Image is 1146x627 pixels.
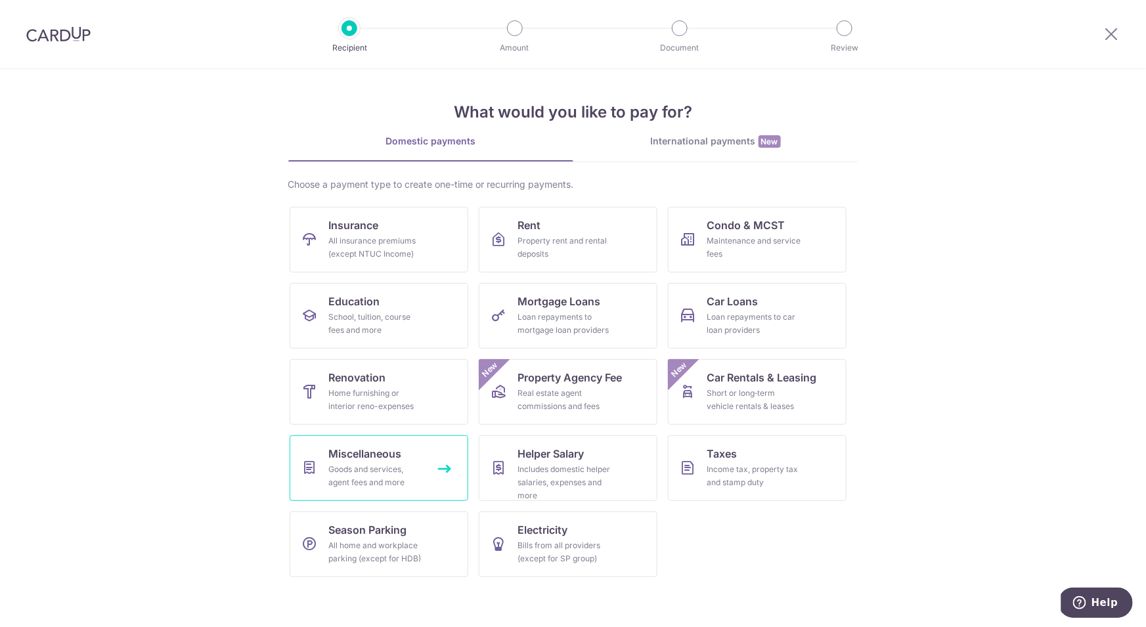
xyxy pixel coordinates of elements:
[479,511,657,577] a: ElectricityBills from all providers (except for SP group)
[329,463,424,489] div: Goods and services, agent fees and more
[668,435,847,501] a: TaxesIncome tax, property tax and stamp duty
[573,135,858,148] div: International payments
[518,293,601,309] span: Mortgage Loans
[30,9,57,21] span: Help
[329,370,386,385] span: Renovation
[707,446,738,462] span: Taxes
[329,234,424,261] div: All insurance premiums (except NTUC Income)
[518,539,613,565] div: Bills from all providers (except for SP group)
[290,283,468,349] a: EducationSchool, tuition, course fees and more
[796,41,893,54] p: Review
[518,463,613,502] div: Includes domestic helper salaries, expenses and more
[518,234,613,261] div: Property rent and rental deposits
[466,41,563,54] p: Amount
[288,178,858,191] div: Choose a payment type to create one-time or recurring payments.
[329,217,379,233] span: Insurance
[329,293,380,309] span: Education
[668,359,690,381] span: New
[301,41,398,54] p: Recipient
[759,135,781,148] span: New
[668,283,847,349] a: Car LoansLoan repayments to car loan providers
[707,370,817,385] span: Car Rentals & Leasing
[288,135,573,148] div: Domestic payments
[329,311,424,337] div: School, tuition, course fees and more
[329,539,424,565] div: All home and workplace parking (except for HDB)
[518,217,541,233] span: Rent
[707,234,802,261] div: Maintenance and service fees
[290,435,468,501] a: MiscellaneousGoods and services, agent fees and more
[518,370,623,385] span: Property Agency Fee
[1061,588,1133,620] iframe: Opens a widget where you can find more information
[288,100,858,124] h4: What would you like to pay for?
[518,387,613,413] div: Real estate agent commissions and fees
[668,359,847,425] a: Car Rentals & LeasingShort or long‑term vehicle rentals & leasesNew
[518,522,568,538] span: Electricity
[631,41,728,54] p: Document
[479,283,657,349] a: Mortgage LoansLoan repayments to mortgage loan providers
[707,217,785,233] span: Condo & MCST
[707,293,759,309] span: Car Loans
[329,522,407,538] span: Season Parking
[26,26,91,42] img: CardUp
[290,207,468,272] a: InsuranceAll insurance premiums (except NTUC Income)
[329,446,402,462] span: Miscellaneous
[290,359,468,425] a: RenovationHome furnishing or interior reno-expenses
[518,446,584,462] span: Helper Salary
[479,359,657,425] a: Property Agency FeeReal estate agent commissions and feesNew
[479,435,657,501] a: Helper SalaryIncludes domestic helper salaries, expenses and more
[707,311,802,337] div: Loan repayments to car loan providers
[518,311,613,337] div: Loan repayments to mortgage loan providers
[479,359,500,381] span: New
[329,387,424,413] div: Home furnishing or interior reno-expenses
[707,387,802,413] div: Short or long‑term vehicle rentals & leases
[707,463,802,489] div: Income tax, property tax and stamp duty
[668,207,847,272] a: Condo & MCSTMaintenance and service fees
[290,511,468,577] a: Season ParkingAll home and workplace parking (except for HDB)
[479,207,657,272] a: RentProperty rent and rental deposits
